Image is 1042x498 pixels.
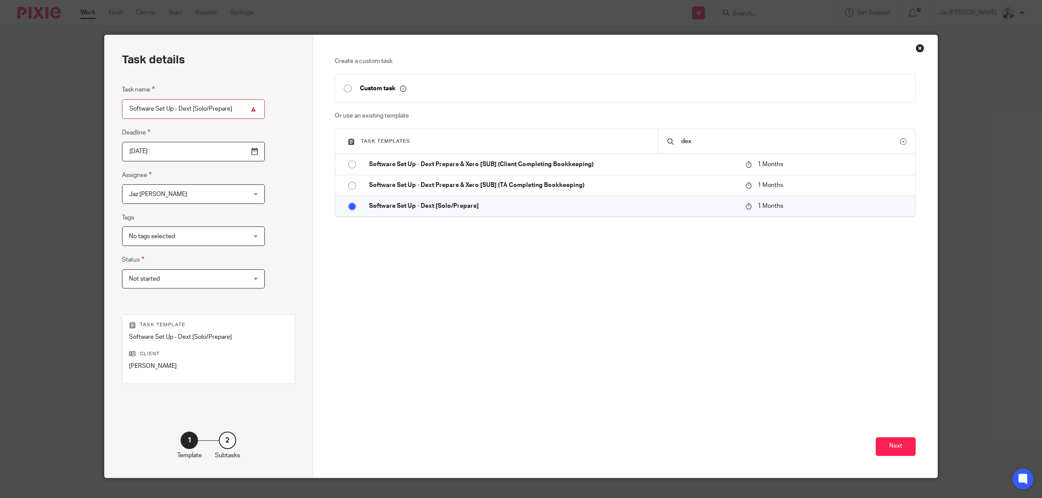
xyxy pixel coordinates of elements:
[680,137,900,146] input: Search...
[122,85,155,95] label: Task name
[876,437,916,456] button: Next
[758,161,783,167] span: 1 Months
[360,85,406,92] p: Custom task
[129,276,160,282] span: Not started
[122,99,265,119] input: Task name
[122,255,144,265] label: Status
[369,181,737,190] p: Software Set Up - Dext Prepare & Xero [SUB] (TA Completing Bookkeeping)
[219,432,236,449] div: 2
[122,52,185,67] h2: Task details
[177,451,202,460] p: Template
[181,432,198,449] div: 1
[122,170,152,180] label: Assignee
[758,182,783,188] span: 1 Months
[335,57,916,66] p: Create a custom task
[129,233,175,239] span: No tags selected
[916,44,924,52] div: Close this dialog window
[129,191,187,197] span: Jaz [PERSON_NAME]
[122,142,265,161] input: Pick a date
[129,321,288,328] p: Task template
[361,139,410,144] span: Task templates
[215,451,240,460] p: Subtasks
[129,333,288,341] p: Software Set Up - Dext [Solo/Prepare]
[369,202,737,210] p: Software Set Up - Dext [Solo/Prepare]
[129,362,288,370] p: [PERSON_NAME]
[122,128,150,138] label: Deadline
[758,203,783,209] span: 1 Months
[369,160,737,169] p: Software Set Up - Dext Prepare & Xero [SUB] (Client Completing Bookkeeping)
[129,351,288,357] p: Client
[122,213,134,222] label: Tags
[335,111,916,120] p: Or use an existing template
